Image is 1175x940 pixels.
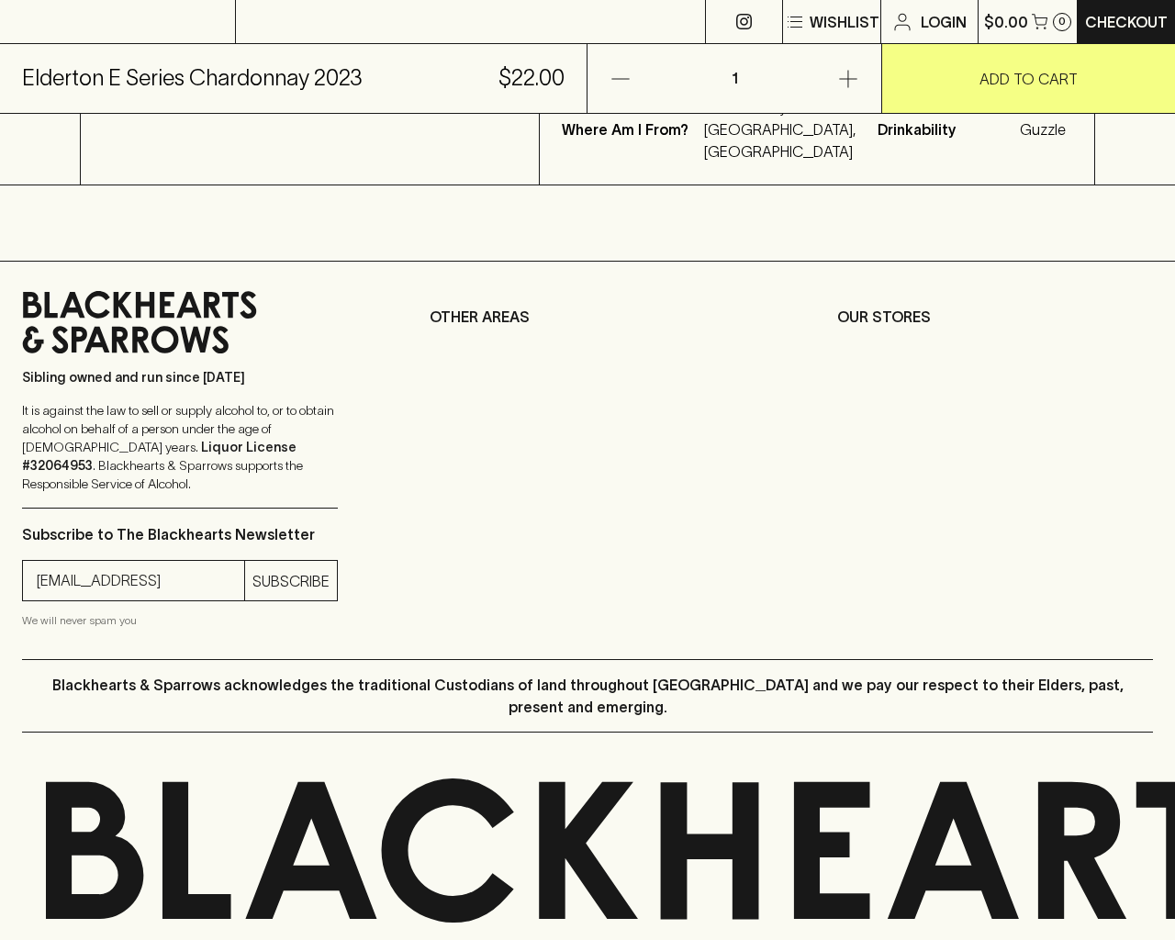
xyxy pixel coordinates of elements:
[36,674,1139,718] p: Blackhearts & Sparrows acknowledges the traditional Custodians of land throughout [GEOGRAPHIC_DAT...
[712,44,756,113] p: 1
[252,570,330,592] p: SUBSCRIBE
[984,11,1028,33] p: $0.00
[1020,118,1072,140] span: Guzzle
[22,401,338,493] p: It is against the law to sell or supply alcohol to, or to obtain alcohol on behalf of a person un...
[979,68,1078,90] p: ADD TO CART
[1085,11,1168,33] p: Checkout
[236,11,252,33] p: ⠀
[837,306,1153,328] p: OUR STORES
[810,11,879,33] p: Wishlist
[430,306,745,328] p: OTHER AREAS
[22,611,338,630] p: We will never spam you
[704,118,856,162] p: [GEOGRAPHIC_DATA], [GEOGRAPHIC_DATA]
[245,561,337,600] button: SUBSCRIBE
[22,63,363,93] h5: Elderton E Series Chardonnay 2023
[37,566,244,596] input: e.g. jane@blackheartsandsparrows.com.au
[498,63,565,93] h5: $22.00
[878,118,1015,140] span: Drinkability
[22,368,338,386] p: Sibling owned and run since [DATE]
[1058,17,1066,27] p: 0
[562,118,699,162] p: Where Am I From?
[22,523,338,545] p: Subscribe to The Blackhearts Newsletter
[921,11,967,33] p: Login
[882,44,1175,113] button: ADD TO CART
